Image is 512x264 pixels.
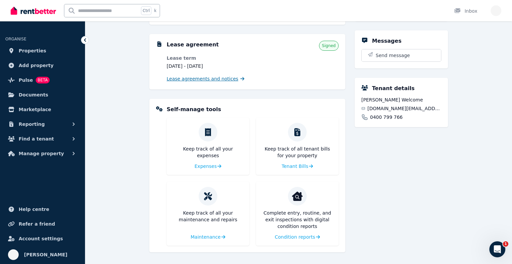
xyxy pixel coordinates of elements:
[167,105,221,113] h5: Self-manage tools
[11,6,56,16] img: RentBetter
[261,210,333,230] p: Complete entry, routine, and exit inspections with digital condition reports
[372,84,415,92] h5: Tenant details
[292,191,303,202] img: Condition reports
[282,163,313,170] a: Tenant Bills
[167,75,244,82] a: Lease agreements and notices
[5,132,80,146] button: Find a tenant
[172,146,244,159] p: Keep track of all your expenses
[275,234,315,240] span: Condition reports
[167,63,249,69] dd: [DATE] - [DATE]
[5,103,80,116] a: Marketplace
[167,55,249,61] dt: Lease term
[195,163,222,170] a: Expenses
[5,117,80,131] button: Reporting
[19,150,64,158] span: Manage property
[376,52,410,59] span: Send message
[370,114,403,120] span: 0400 799 766
[362,49,441,61] button: Send message
[361,96,441,103] span: [PERSON_NAME] Welcome
[5,73,80,87] a: PulseBETA
[5,37,26,41] span: ORGANISE
[19,76,33,84] span: Pulse
[5,147,80,160] button: Manage property
[19,135,54,143] span: Find a tenant
[5,59,80,72] a: Add property
[8,249,19,260] img: Michael
[491,5,501,16] img: Michael
[322,43,336,48] span: Signed
[24,251,67,259] span: [PERSON_NAME]
[191,234,225,240] a: Maintenance
[36,77,50,83] span: BETA
[275,234,320,240] a: Condition reports
[19,120,45,128] span: Reporting
[154,8,156,13] span: k
[5,88,80,101] a: Documents
[5,203,80,216] a: Help centre
[19,105,51,113] span: Marketplace
[172,210,244,223] p: Keep track of all your maintenance and repairs
[167,41,219,49] h5: Lease agreement
[195,163,217,170] span: Expenses
[5,217,80,231] a: Refer a friend
[261,146,333,159] p: Keep track of all tenant bills for your property
[19,61,54,69] span: Add property
[191,234,221,240] span: Maintenance
[372,37,401,45] h5: Messages
[5,44,80,57] a: Properties
[19,220,55,228] span: Refer a friend
[19,205,49,213] span: Help centre
[489,241,505,257] iframe: Intercom live chat
[367,105,441,112] span: [DOMAIN_NAME][EMAIL_ADDRESS][DOMAIN_NAME]
[19,91,48,99] span: Documents
[503,241,508,247] span: 1
[141,6,151,15] span: Ctrl
[5,232,80,245] a: Account settings
[19,235,63,243] span: Account settings
[167,75,238,82] span: Lease agreements and notices
[454,8,477,14] div: Inbox
[19,47,46,55] span: Properties
[282,163,308,170] span: Tenant Bills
